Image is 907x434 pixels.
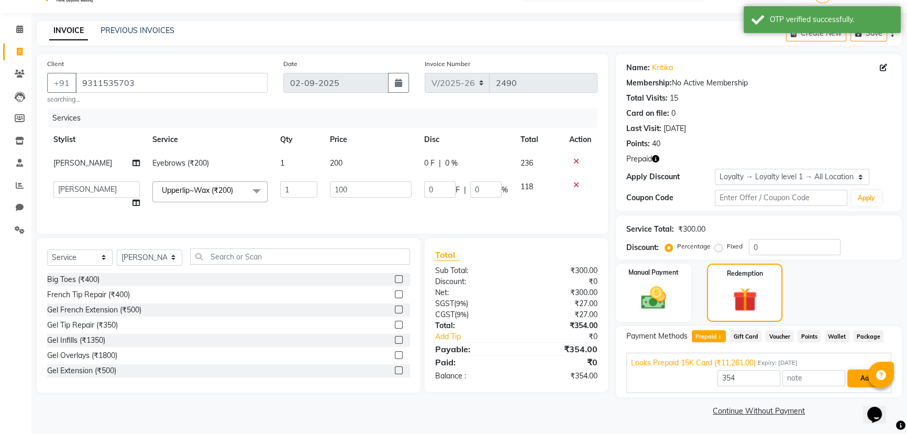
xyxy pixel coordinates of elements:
div: ₹354.00 [516,371,605,382]
div: ₹354.00 [516,343,605,355]
label: Manual Payment [628,268,679,277]
a: Kritika [652,62,673,73]
span: Upperlip~Wax (₹200) [162,186,233,195]
label: Invoice Number [425,59,470,69]
span: Looks Prepaid 15K Card (₹11,261.00) [631,357,756,368]
div: OTP verified successfully. [770,14,893,25]
label: Redemption [727,269,763,278]
div: French Tip Repair (₹400) [47,289,130,300]
iframe: chat widget [863,392,897,424]
span: Points [798,330,821,342]
img: _gift.svg [725,285,765,314]
a: Add Tip [427,331,532,342]
th: Action [563,128,598,151]
input: Search by Name/Mobile/Email/Code [75,73,268,93]
div: Balance : [427,371,516,382]
label: Date [283,59,297,69]
span: | [439,158,441,169]
div: Net: [427,287,516,298]
div: ₹300.00 [516,287,605,298]
div: ( ) [427,309,516,320]
span: % [502,185,508,196]
span: [PERSON_NAME] [53,158,112,168]
div: Points: [626,138,650,149]
span: 200 [330,158,342,168]
div: Gel Extension (₹500) [47,365,116,376]
span: Prepaid [692,330,726,342]
div: No Active Membership [626,78,891,89]
span: Gift Card [730,330,761,342]
span: SGST [435,299,454,308]
span: Eyebrows (₹200) [152,158,209,168]
span: CGST [435,310,455,319]
button: Add [847,370,886,387]
label: Client [47,59,64,69]
div: Membership: [626,78,672,89]
span: Wallet [825,330,849,342]
span: Package [854,330,884,342]
button: Create New [786,25,846,41]
a: x [233,186,238,195]
input: Enter Offer / Coupon Code [715,190,847,206]
div: Total: [427,320,516,331]
div: ₹300.00 [678,224,705,235]
button: Apply [851,190,881,206]
div: [DATE] [663,123,686,134]
div: Name: [626,62,650,73]
span: Total [435,249,459,261]
input: note [782,370,845,386]
th: Total [514,128,563,151]
div: Service Total: [626,224,674,235]
div: Services [48,108,605,128]
div: ₹0 [531,331,605,342]
th: Qty [274,128,324,151]
div: ₹300.00 [516,265,605,276]
div: Sub Total: [427,265,516,276]
button: +91 [47,73,76,93]
div: ₹354.00 [516,320,605,331]
div: ₹27.00 [516,298,605,309]
small: searching... [47,95,268,104]
span: 236 [521,158,533,168]
span: 9% [457,310,467,319]
div: Discount: [626,242,659,253]
div: Paid: [427,356,516,368]
div: Card on file: [626,108,669,119]
div: Coupon Code [626,192,715,203]
span: 0 F [424,158,435,169]
span: 1 [717,334,723,341]
span: 1 [280,158,284,168]
label: Fixed [727,242,743,251]
div: ₹0 [516,276,605,287]
div: 40 [652,138,660,149]
span: Expiry: [DATE] [758,359,798,367]
div: Big Toes (₹400) [47,274,99,285]
span: Voucher [766,330,793,342]
label: Percentage [677,242,711,251]
div: Gel French Extension (₹500) [47,305,141,316]
div: Gel Infills (₹1350) [47,335,105,346]
a: PREVIOUS INVOICES [101,26,174,35]
span: 9% [456,299,466,308]
img: _cash.svg [633,284,674,312]
div: Gel Tip Repair (₹350) [47,320,118,331]
span: Prepaid [626,154,652,165]
input: Search or Scan [190,248,410,265]
span: F [456,185,460,196]
th: Price [324,128,418,151]
div: Gel Overlays (₹1800) [47,350,117,361]
th: Stylist [47,128,146,151]
div: Payable: [427,343,516,355]
a: INVOICE [49,21,88,40]
a: Continue Without Payment [618,406,900,417]
span: Payment Methods [626,331,688,342]
div: 0 [671,108,676,119]
div: Total Visits: [626,93,668,104]
div: ( ) [427,298,516,309]
button: Save [850,25,887,41]
div: ₹27.00 [516,309,605,320]
div: Last Visit: [626,123,661,134]
input: Amount [717,370,780,386]
span: | [464,185,466,196]
div: 15 [670,93,678,104]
